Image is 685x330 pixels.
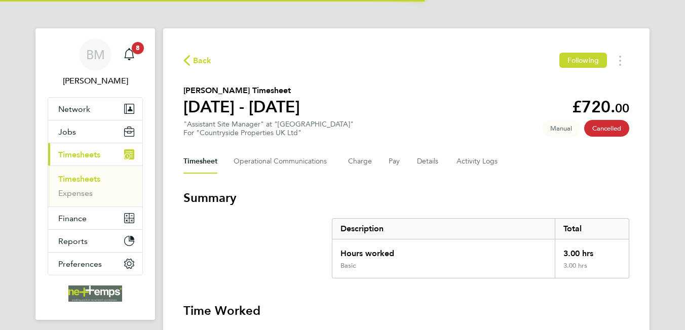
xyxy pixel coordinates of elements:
img: net-temps-logo-retina.png [68,285,122,302]
div: Description [332,219,555,239]
div: "Assistant Site Manager" at "[GEOGRAPHIC_DATA]" [183,120,354,137]
nav: Main navigation [35,28,155,320]
div: 3.00 hrs [555,262,629,278]
span: This timesheet has been cancelled. [584,120,629,137]
div: For "Countryside Properties UK Ltd" [183,129,354,137]
button: Timesheets [48,143,142,166]
a: BM[PERSON_NAME] [48,38,143,87]
button: Network [48,98,142,120]
span: Preferences [58,259,102,269]
button: Jobs [48,120,142,143]
button: Pay [389,149,401,174]
span: Reports [58,236,88,246]
div: Summary [332,218,629,278]
div: Basic [340,262,356,270]
button: Charge [348,149,372,174]
a: Go to home page [48,285,143,302]
button: Finance [48,207,142,229]
span: 8 [132,42,144,54]
span: BM [86,48,105,61]
a: 8 [119,38,139,71]
span: Network [58,104,90,114]
app-decimal: £720. [572,97,629,116]
span: Jobs [58,127,76,137]
h3: Time Worked [183,303,629,319]
button: Timesheet [183,149,217,174]
button: Operational Communications [234,149,332,174]
button: Activity Logs [456,149,499,174]
button: Reports [48,230,142,252]
div: Total [555,219,629,239]
div: Timesheets [48,166,142,207]
span: Timesheets [58,150,100,159]
h2: [PERSON_NAME] Timesheet [183,85,300,97]
span: Brooke Morley [48,75,143,87]
h1: [DATE] - [DATE] [183,97,300,117]
span: This timesheet was manually created. [542,120,580,137]
button: Preferences [48,253,142,275]
a: Expenses [58,188,93,198]
span: 00 [615,101,629,115]
button: Back [183,54,212,67]
button: Timesheets Menu [611,53,629,68]
h3: Summary [183,190,629,206]
div: 3.00 hrs [555,239,629,262]
span: Following [567,56,599,65]
span: Back [193,55,212,67]
button: Following [559,53,607,68]
a: Timesheets [58,174,100,184]
span: Finance [58,214,87,223]
div: Hours worked [332,239,555,262]
button: Details [417,149,440,174]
